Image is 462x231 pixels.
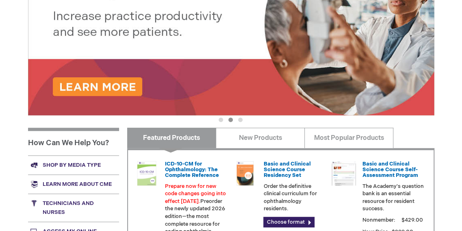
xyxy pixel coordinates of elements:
h1: How Can We Help You? [28,128,119,155]
button: 3 of 3 [238,118,243,122]
span: $429.00 [400,217,424,223]
img: 0120008u_42.png [134,161,159,185]
font: Prepare now for new code changes going into effect [DATE]. [165,183,226,205]
button: 1 of 3 [219,118,223,122]
a: Basic and Clinical Science Course Self-Assessment Program [362,161,418,179]
a: Shop by media type [28,155,119,174]
img: bcscself_20.jpg [332,161,356,185]
a: Featured Products [127,128,216,148]
a: Technicians and nurses [28,194,119,222]
a: New Products [216,128,305,148]
a: Learn more about CME [28,174,119,194]
a: Basic and Clinical Science Course Residency Set [263,161,310,179]
img: 02850963u_47.png [233,161,257,185]
p: Order the definitive clinical curriculum for ophthalmology residents. [263,183,325,213]
button: 2 of 3 [228,118,233,122]
strong: Nonmember: [362,215,395,225]
p: The Academy's question bank is an essential resource for resident success. [362,183,424,213]
a: Most Popular Products [304,128,393,148]
a: Choose format [263,217,315,227]
a: ICD-10-CM for Ophthalmology: The Complete Reference [165,161,219,179]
